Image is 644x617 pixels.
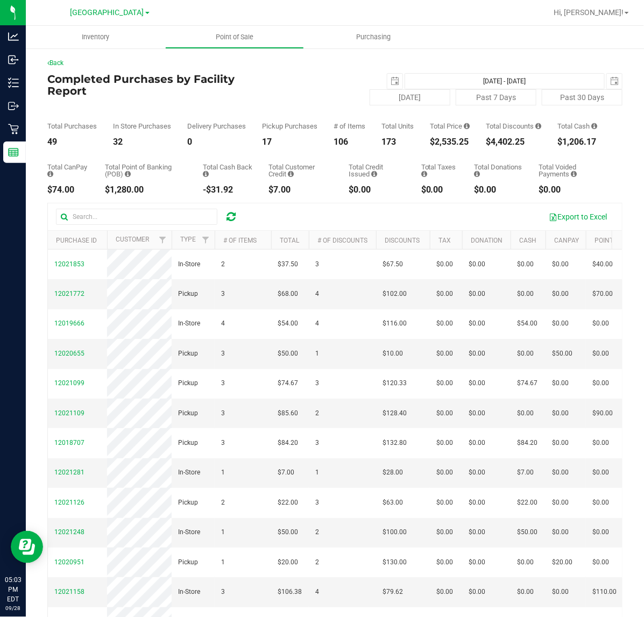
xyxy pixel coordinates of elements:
a: Purchasing [304,26,443,48]
span: 2 [221,259,225,270]
span: 3 [221,378,225,388]
span: 1 [315,467,319,478]
span: 12021853 [54,260,84,268]
span: 3 [315,438,319,448]
span: 12020655 [54,350,84,357]
div: Total CanPay [47,164,89,178]
span: $0.00 [552,527,569,537]
span: $0.00 [436,557,453,568]
span: $0.00 [552,289,569,299]
i: Sum of the cash-back amounts from rounded-up electronic payments for all purchases in the date ra... [203,171,209,178]
a: Inventory [26,26,165,48]
div: Pickup Purchases [262,123,317,130]
button: Past 7 Days [456,89,536,105]
div: 49 [47,138,97,146]
a: Donation [471,237,503,244]
span: $0.00 [517,587,534,597]
span: $74.67 [517,378,537,388]
span: $0.00 [436,378,453,388]
span: $79.62 [383,587,403,597]
div: $74.00 [47,186,89,194]
span: Pickup [178,378,198,388]
span: 3 [221,408,225,419]
span: 3 [221,289,225,299]
span: 12019666 [54,320,84,327]
span: $54.00 [517,318,537,329]
span: In-Store [178,527,200,537]
span: $0.00 [469,378,485,388]
span: 2 [221,498,225,508]
span: $0.00 [517,349,534,359]
span: $0.00 [469,557,485,568]
span: $0.00 [469,289,485,299]
a: Purchase ID [56,237,97,244]
span: In-Store [178,467,200,478]
div: Total Point of Banking (POB) [105,164,187,178]
span: In-Store [178,318,200,329]
span: Pickup [178,557,198,568]
span: 12021109 [54,409,84,417]
span: $0.00 [436,498,453,508]
div: 0 [187,138,246,146]
span: $22.00 [278,498,298,508]
div: $0.00 [421,186,458,194]
inline-svg: Analytics [8,31,19,42]
div: 32 [113,138,171,146]
div: $0.00 [475,186,523,194]
span: $0.00 [517,557,534,568]
span: $50.00 [517,527,537,537]
span: $7.00 [278,467,294,478]
span: $0.00 [552,587,569,597]
span: 3 [315,498,319,508]
span: $7.00 [517,467,534,478]
div: Total Credit Issued [349,164,405,178]
div: $1,206.17 [557,138,597,146]
button: Past 30 Days [542,89,622,105]
div: $1,280.00 [105,186,187,194]
span: $67.50 [383,259,403,270]
span: $132.80 [383,438,407,448]
span: $0.00 [552,318,569,329]
i: Sum of all account credit issued for all refunds from returned purchases in the date range. [371,171,377,178]
span: 3 [221,438,225,448]
span: $0.00 [469,438,485,448]
span: $0.00 [517,259,534,270]
span: 12021281 [54,469,84,476]
span: $116.00 [383,318,407,329]
span: $100.00 [383,527,407,537]
span: 3 [221,349,225,359]
span: $0.00 [552,378,569,388]
span: $0.00 [436,408,453,419]
div: Total Discounts [486,123,541,130]
a: Filter [154,231,172,249]
inline-svg: Inbound [8,54,19,65]
inline-svg: Outbound [8,101,19,111]
span: $0.00 [552,259,569,270]
span: In-Store [178,259,200,270]
input: Search... [56,209,217,225]
a: Tax [438,237,451,244]
i: Sum of the discount values applied to the all purchases in the date range. [535,123,541,130]
span: $0.00 [436,527,453,537]
div: # of Items [334,123,365,130]
a: Filter [197,231,215,249]
inline-svg: Reports [8,147,19,158]
span: [GEOGRAPHIC_DATA] [70,8,144,17]
span: Pickup [178,408,198,419]
i: Sum of the successful, non-voided point-of-banking payment transactions, both via payment termina... [125,171,131,178]
span: 2 [315,408,319,419]
a: Cash [519,237,536,244]
span: $0.00 [552,408,569,419]
div: Total Customer Credit [269,164,333,178]
span: Pickup [178,438,198,448]
div: $0.00 [349,186,405,194]
div: $7.00 [269,186,333,194]
a: Customer [116,236,149,243]
span: 4 [315,289,319,299]
div: 17 [262,138,317,146]
i: Sum of the successful, non-voided payments using account credit for all purchases in the date range. [288,171,294,178]
span: 12018707 [54,439,84,446]
span: $68.00 [278,289,298,299]
span: $50.00 [552,349,572,359]
span: Inventory [67,32,124,42]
